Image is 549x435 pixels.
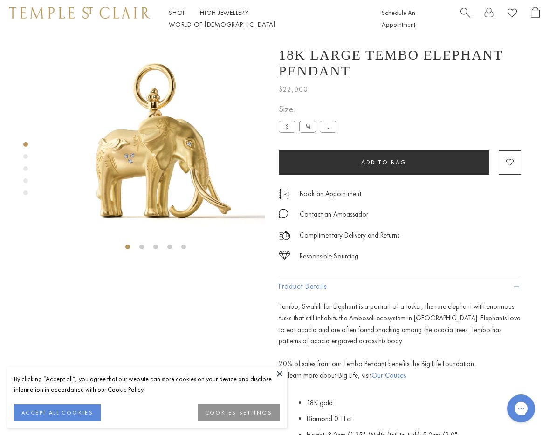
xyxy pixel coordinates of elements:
[169,20,275,28] a: World of [DEMOGRAPHIC_DATA]World of [DEMOGRAPHIC_DATA]
[279,250,290,259] img: icon_sourcing.svg
[300,189,361,199] a: Book an Appointment
[14,404,101,421] button: ACCEPT ALL COOKIES
[460,7,470,30] a: Search
[23,140,28,203] div: Product gallery navigation
[299,121,316,132] label: M
[279,302,520,346] span: Tembo, Swahili for Elephant is a portrait of a tusker, the rare elephant with enormous tusks that...
[531,7,540,30] a: Open Shopping Bag
[300,229,399,241] p: Complimentary Delivery and Returns
[14,374,280,395] div: By clicking “Accept all”, you agree that our website can store cookies on your device and disclos...
[279,209,288,218] img: MessageIcon-01_2.svg
[279,83,308,95] span: $22,000
[382,8,415,28] a: Schedule An Appointment
[279,102,340,117] span: Size:
[279,370,521,381] p: To learn more about Big Life, visit
[47,37,265,255] img: P31856-ELELG
[279,229,290,241] img: icon_delivery.svg
[169,7,361,30] nav: Main navigation
[279,150,489,174] button: Add to bag
[198,404,280,421] button: COOKIES SETTINGS
[502,391,540,426] iframe: Gorgias live chat messenger
[9,7,150,18] img: Temple St. Clair
[279,358,521,370] p: 20% of sales from our Tembo Pendant benefits the Big Life Foundation.
[169,8,186,17] a: ShopShop
[279,188,290,199] img: icon_appointment.svg
[300,209,368,220] div: Contact an Ambassador
[300,250,358,262] div: Responsible Sourcing
[307,398,333,407] span: 18K gold
[361,158,407,166] span: Add to bag
[508,7,517,21] a: View Wishlist
[371,370,406,380] a: Our Causes
[320,121,336,132] label: L
[279,121,295,132] label: S
[279,47,521,79] h1: 18K Large Tembo Elephant Pendant
[307,414,352,423] span: Diamond 0.11ct
[200,8,249,17] a: High JewelleryHigh Jewellery
[279,276,521,297] button: Product Details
